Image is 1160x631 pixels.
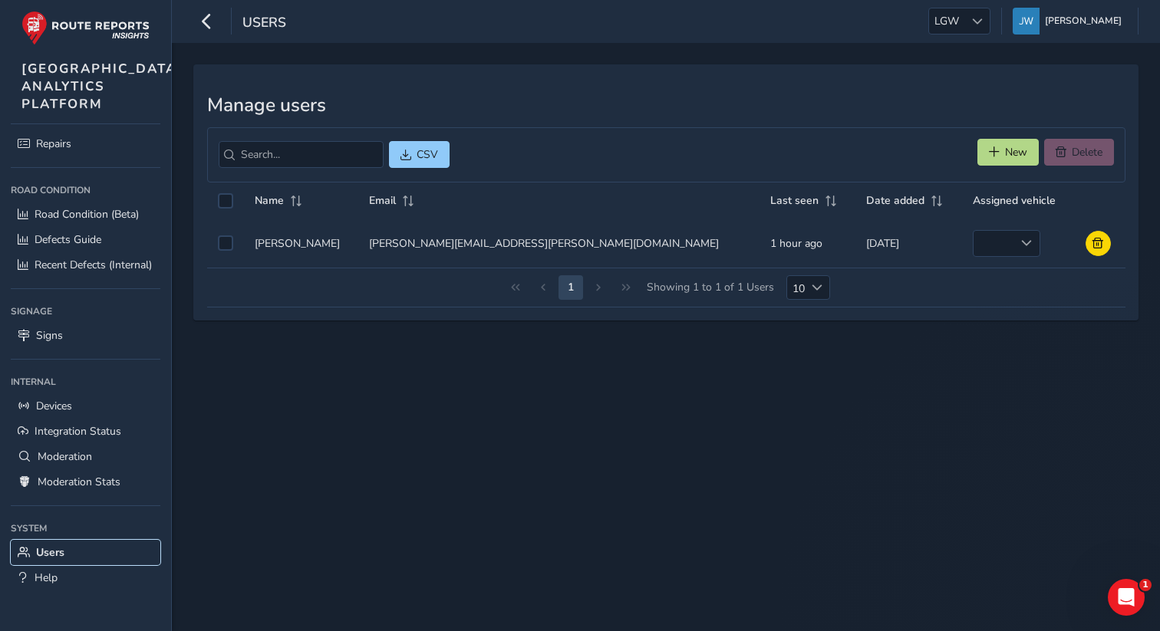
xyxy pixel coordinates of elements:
[11,393,160,419] a: Devices
[866,193,924,208] span: Date added
[770,193,819,208] span: Last seen
[21,60,183,113] span: [GEOGRAPHIC_DATA] ANALYTICS PLATFORM
[1013,8,1127,35] button: [PERSON_NAME]
[218,235,233,251] div: Select auth0|687e2b3c3fb4e9c35e42d189
[1045,8,1122,35] span: [PERSON_NAME]
[207,94,1125,117] h3: Manage users
[35,258,152,272] span: Recent Defects (Internal)
[35,424,121,439] span: Integration Status
[417,147,438,162] span: CSV
[787,276,805,299] span: 10
[219,141,384,168] input: Search...
[11,252,160,278] a: Recent Defects (Internal)
[35,232,101,247] span: Defects Guide
[11,202,160,227] a: Road Condition (Beta)
[1013,8,1040,35] img: diamond-layout
[38,475,120,489] span: Moderation Stats
[21,11,150,45] img: rr logo
[641,275,779,300] span: Showing 1 to 1 of 1 Users
[559,275,583,300] button: Page 2
[11,131,160,156] a: Repairs
[929,8,964,34] span: LGW
[11,323,160,348] a: Signs
[1108,579,1145,616] iframe: Intercom live chat
[1139,579,1152,591] span: 1
[389,141,450,168] button: CSV
[855,219,962,268] td: [DATE]
[11,370,160,393] div: Internal
[11,419,160,444] a: Integration Status
[242,13,286,35] span: Users
[358,219,759,268] td: [PERSON_NAME][EMAIL_ADDRESS][PERSON_NAME][DOMAIN_NAME]
[11,227,160,252] a: Defects Guide
[11,565,160,590] a: Help
[11,300,160,323] div: Signage
[38,449,92,464] span: Moderation
[11,469,160,495] a: Moderation Stats
[1005,145,1027,159] span: New
[244,219,359,268] td: [PERSON_NAME]
[977,139,1039,166] button: New
[973,193,1056,208] span: Assigned vehicle
[11,517,160,540] div: System
[36,328,63,343] span: Signs
[255,193,284,208] span: Name
[36,545,64,560] span: Users
[760,219,855,268] td: 1 hour ago
[36,136,71,151] span: Repairs
[11,540,160,565] a: Users
[11,179,160,202] div: Road Condition
[35,570,58,585] span: Help
[35,207,139,222] span: Road Condition (Beta)
[36,399,72,413] span: Devices
[11,444,160,469] a: Moderation
[805,276,830,299] div: Choose
[369,193,396,208] span: Email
